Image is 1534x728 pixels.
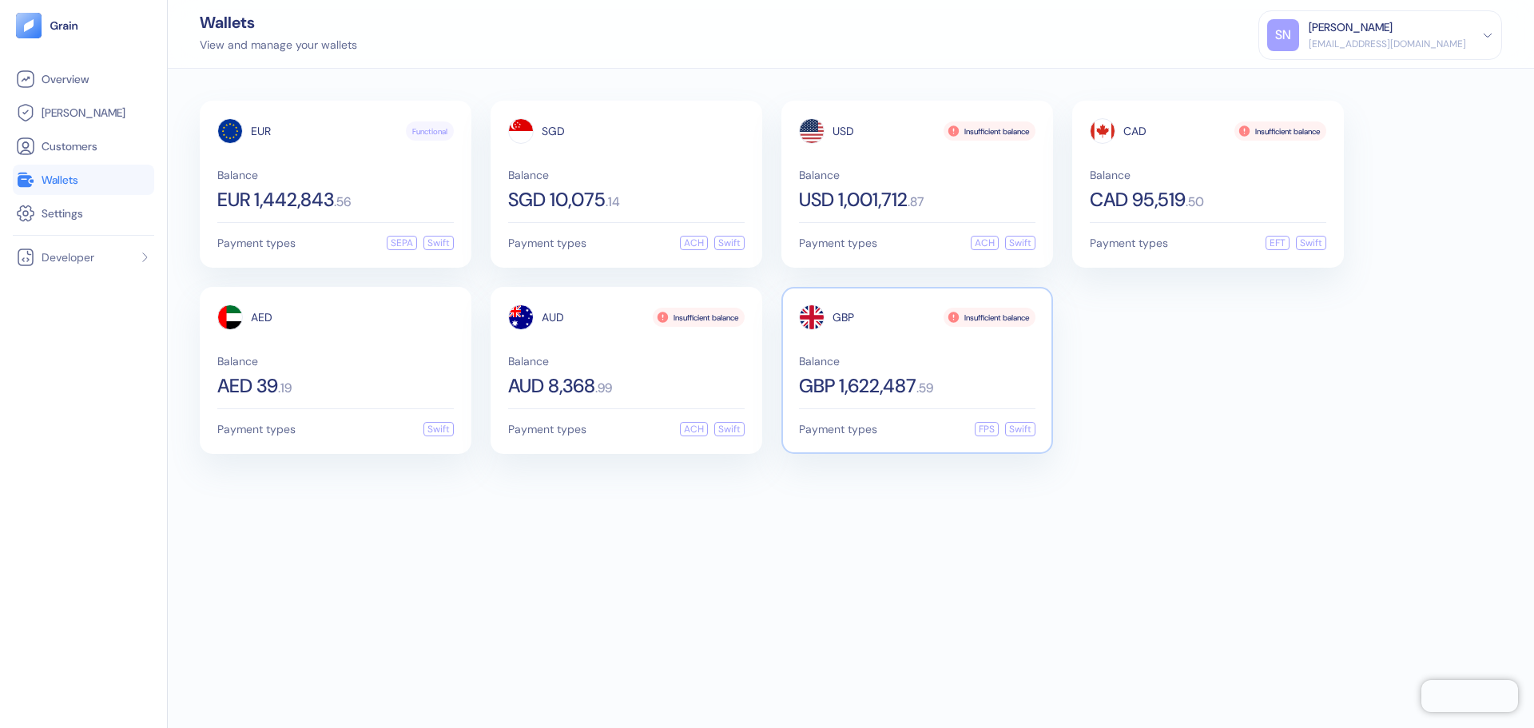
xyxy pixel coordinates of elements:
span: Payment types [508,424,586,435]
span: SGD 10,075 [508,190,606,209]
span: AUD 8,368 [508,376,595,396]
span: USD 1,001,712 [799,190,908,209]
span: Customers [42,138,97,154]
div: FPS [975,422,999,436]
span: Balance [217,356,454,367]
div: Insufficient balance [1234,121,1326,141]
div: Swift [1296,236,1326,250]
div: Insufficient balance [944,308,1035,327]
span: . 19 [278,382,292,395]
span: . 87 [908,196,924,209]
span: . 50 [1186,196,1204,209]
div: ACH [971,236,999,250]
span: . 14 [606,196,620,209]
div: Insufficient balance [653,308,745,327]
div: Insufficient balance [944,121,1035,141]
div: Swift [423,422,454,436]
a: Overview [16,70,151,89]
span: CAD 95,519 [1090,190,1186,209]
span: Payment types [508,237,586,249]
div: [PERSON_NAME] [1309,19,1393,36]
span: Balance [799,356,1035,367]
img: logo-tablet-V2.svg [16,13,42,38]
iframe: Chatra live chat [1421,680,1518,712]
span: AED 39 [217,376,278,396]
div: ACH [680,422,708,436]
span: SGD [542,125,565,137]
span: Overview [42,71,89,87]
div: SEPA [387,236,417,250]
span: Balance [217,169,454,181]
div: [EMAIL_ADDRESS][DOMAIN_NAME] [1309,37,1466,51]
div: ACH [680,236,708,250]
span: Functional [412,125,447,137]
div: Swift [1005,422,1035,436]
span: GBP 1,622,487 [799,376,916,396]
span: [PERSON_NAME] [42,105,125,121]
span: Balance [799,169,1035,181]
span: Balance [508,356,745,367]
span: . 59 [916,382,933,395]
span: EUR [251,125,271,137]
span: Payment types [799,237,877,249]
a: Settings [16,204,151,223]
span: Balance [508,169,745,181]
span: AED [251,312,272,323]
span: . 99 [595,382,612,395]
span: CAD [1123,125,1147,137]
div: Swift [714,422,745,436]
div: View and manage your wallets [200,37,357,54]
span: Wallets [42,172,78,188]
a: [PERSON_NAME] [16,103,151,122]
span: Payment types [217,424,296,435]
span: Payment types [799,424,877,435]
a: Customers [16,137,151,156]
span: AUD [542,312,564,323]
span: Payment types [217,237,296,249]
span: Payment types [1090,237,1168,249]
span: Balance [1090,169,1326,181]
span: . 56 [334,196,351,209]
div: Swift [1005,236,1035,250]
img: logo [50,20,79,31]
a: Wallets [16,170,151,189]
span: EUR 1,442,843 [217,190,334,209]
div: Swift [714,236,745,250]
span: GBP [833,312,854,323]
span: Settings [42,205,83,221]
div: EFT [1266,236,1290,250]
div: Swift [423,236,454,250]
div: Wallets [200,14,357,30]
div: SN [1267,19,1299,51]
span: Developer [42,249,94,265]
span: USD [833,125,854,137]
